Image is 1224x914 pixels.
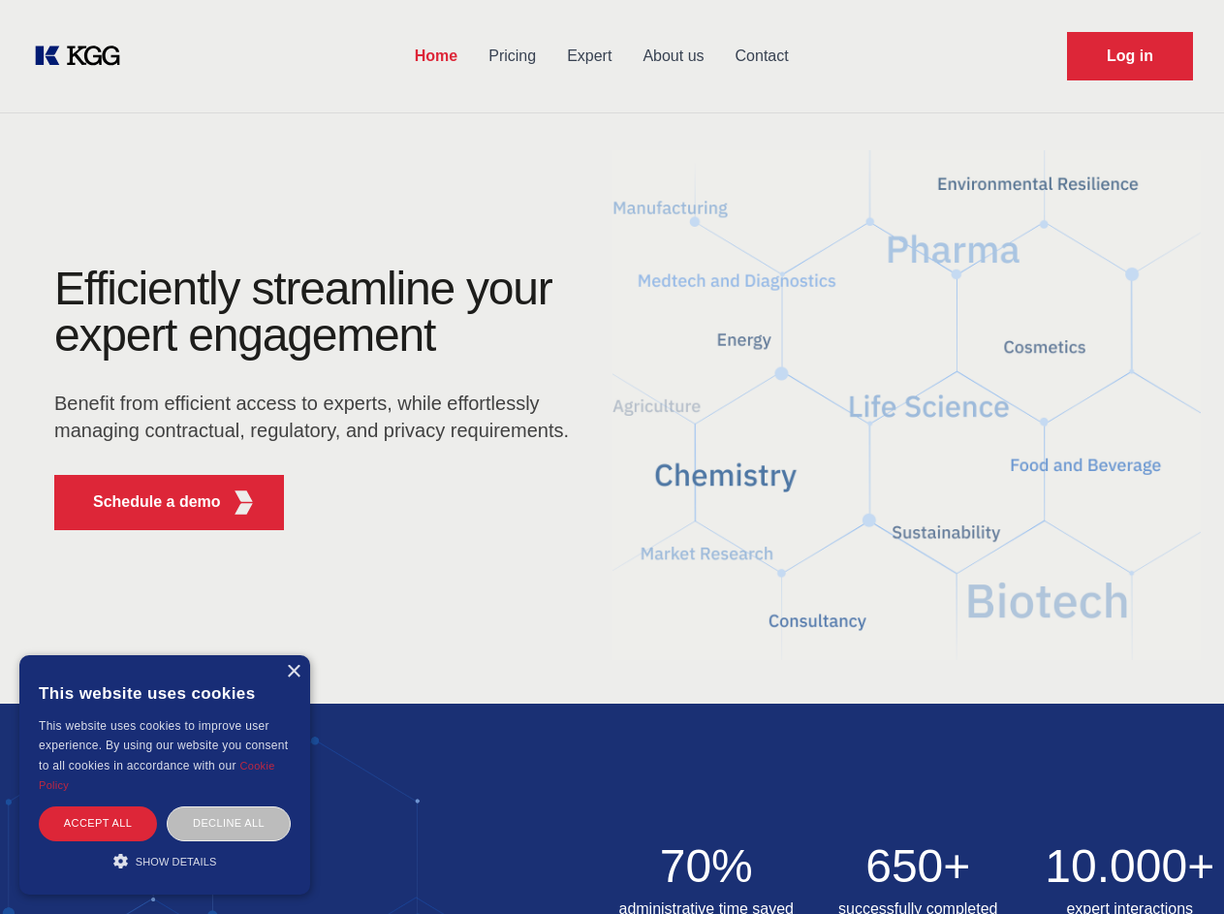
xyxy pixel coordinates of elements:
a: Contact [720,31,804,81]
span: This website uses cookies to improve user experience. By using our website you consent to all coo... [39,719,288,772]
a: About us [627,31,719,81]
a: KOL Knowledge Platform: Talk to Key External Experts (KEE) [31,41,136,72]
a: Request Demo [1067,32,1193,80]
div: Decline all [167,806,291,840]
div: This website uses cookies [39,670,291,716]
div: Close [286,665,300,679]
div: Show details [39,851,291,870]
a: Expert [551,31,627,81]
h2: 650+ [824,843,1013,890]
p: Schedule a demo [93,490,221,514]
div: Accept all [39,806,157,840]
img: KGG Fifth Element RED [612,126,1202,684]
img: KGG Fifth Element RED [232,490,256,515]
p: Benefit from efficient access to experts, while effortlessly managing contractual, regulatory, an... [54,390,581,444]
span: Show details [136,856,217,867]
a: Home [399,31,473,81]
a: Pricing [473,31,551,81]
a: Cookie Policy [39,760,275,791]
h1: Efficiently streamline your expert engagement [54,266,581,359]
h2: 70% [612,843,801,890]
button: Schedule a demoKGG Fifth Element RED [54,475,284,530]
